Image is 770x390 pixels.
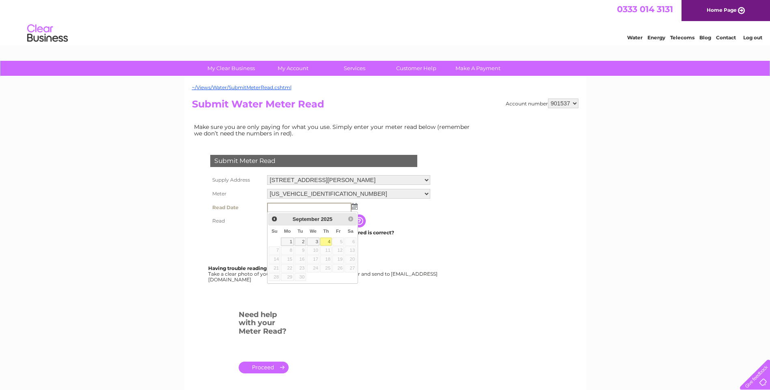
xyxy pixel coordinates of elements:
div: Take a clear photo of your readings, tell us which supply it's for and send to [EMAIL_ADDRESS][DO... [208,266,439,282]
a: 0333 014 3131 [617,4,673,14]
a: Telecoms [670,34,695,41]
span: Thursday [323,229,329,234]
a: 1 [281,238,293,246]
th: Meter [208,187,265,201]
span: Friday [336,229,341,234]
input: Information [353,214,367,227]
th: Supply Address [208,173,265,187]
a: Contact [716,34,736,41]
a: 4 [320,238,332,246]
a: Make A Payment [444,61,511,76]
div: Submit Meter Read [210,155,417,167]
img: ... [352,203,358,210]
a: My Account [259,61,326,76]
span: Tuesday [298,229,303,234]
span: Wednesday [310,229,317,234]
span: Monday [284,229,291,234]
a: Customer Help [383,61,450,76]
a: Log out [743,34,762,41]
a: . [239,362,289,373]
div: Account number [506,99,578,108]
a: My Clear Business [198,61,265,76]
a: Energy [647,34,665,41]
img: logo.png [27,21,68,46]
b: Having trouble reading your meter? [208,265,299,271]
th: Read Date [208,201,265,214]
a: 3 [307,238,320,246]
a: Blog [699,34,711,41]
th: Read [208,214,265,227]
h3: Need help with your Meter Read? [239,309,289,340]
span: September [293,216,319,222]
a: Water [627,34,643,41]
td: Make sure you are only paying for what you use. Simply enter your meter read below (remember we d... [192,122,476,139]
a: 2 [295,238,306,246]
span: Saturday [348,229,354,234]
div: Clear Business is a trading name of Verastar Limited (registered in [GEOGRAPHIC_DATA] No. 3667643... [194,4,577,39]
a: Services [321,61,388,76]
span: 2025 [321,216,332,222]
span: Sunday [272,229,278,234]
span: Prev [271,216,278,222]
a: Prev [270,214,279,224]
td: Are you sure the read you have entered is correct? [265,227,432,238]
h2: Submit Water Meter Read [192,99,578,114]
a: ~/Views/Water/SubmitMeterRead.cshtml [192,84,291,90]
